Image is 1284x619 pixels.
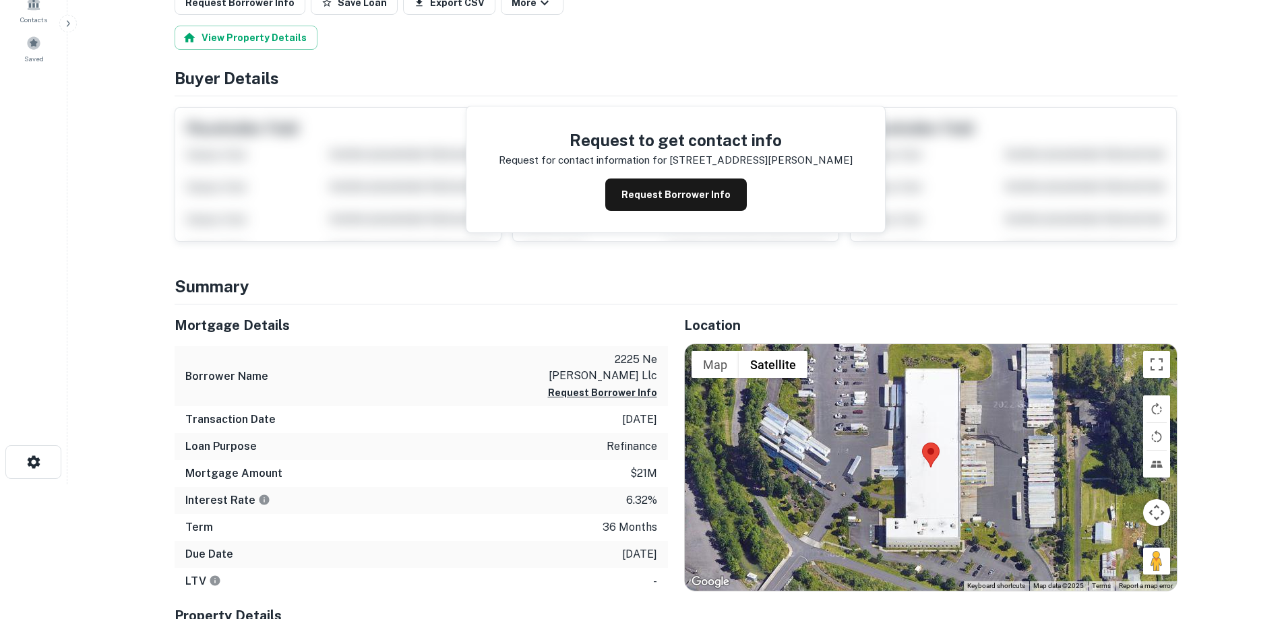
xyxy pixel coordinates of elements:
[684,315,1178,335] h5: Location
[175,315,668,335] h5: Mortgage Details
[622,412,657,428] p: [DATE]
[1217,511,1284,576] iframe: Chat Widget
[1143,548,1170,575] button: Drag Pegman onto the map to open Street View
[175,274,1178,298] h4: Summary
[4,30,63,67] a: Saved
[1143,351,1170,378] button: Toggle fullscreen view
[626,492,657,509] p: 6.32%
[185,438,257,455] h6: Loan Purpose
[607,438,657,455] p: refinance
[185,492,270,509] h6: Interest Rate
[692,351,739,378] button: Show street map
[24,53,44,64] span: Saved
[185,465,282,482] h6: Mortgage Amount
[967,581,1025,591] button: Keyboard shortcuts
[185,412,276,428] h6: Transaction Date
[185,546,233,562] h6: Due Date
[1143,451,1170,478] button: Tilt map
[688,573,733,591] img: Google
[1143,499,1170,526] button: Map camera controls
[499,128,853,152] h4: Request to get contact info
[185,368,268,385] h6: Borrower Name
[622,546,657,562] p: [DATE]
[499,152,667,168] p: Request for contact information for
[630,465,657,482] p: $21m
[185,573,221,589] h6: LTV
[603,519,657,535] p: 36 months
[669,152,853,168] p: [STREET_ADDRESS][PERSON_NAME]
[1143,395,1170,422] button: Rotate map clockwise
[536,352,657,384] p: 2225 ne [PERSON_NAME] llc
[653,573,657,589] p: -
[739,351,807,378] button: Show satellite imagery
[548,385,657,401] button: Request Borrower Info
[688,573,733,591] a: Open this area in Google Maps (opens a new window)
[209,575,221,587] svg: LTVs displayed on the website are for informational purposes only and may be reported incorrectly...
[1143,423,1170,450] button: Rotate map counterclockwise
[20,14,47,25] span: Contacts
[175,66,1178,90] h4: Buyer Details
[1119,582,1173,589] a: Report a map error
[1092,582,1111,589] a: Terms (opens in new tab)
[605,178,747,211] button: Request Borrower Info
[1033,582,1084,589] span: Map data ©2025
[175,26,317,50] button: View Property Details
[185,519,213,535] h6: Term
[258,494,270,506] svg: The interest rates displayed on the website are for informational purposes only and may be report...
